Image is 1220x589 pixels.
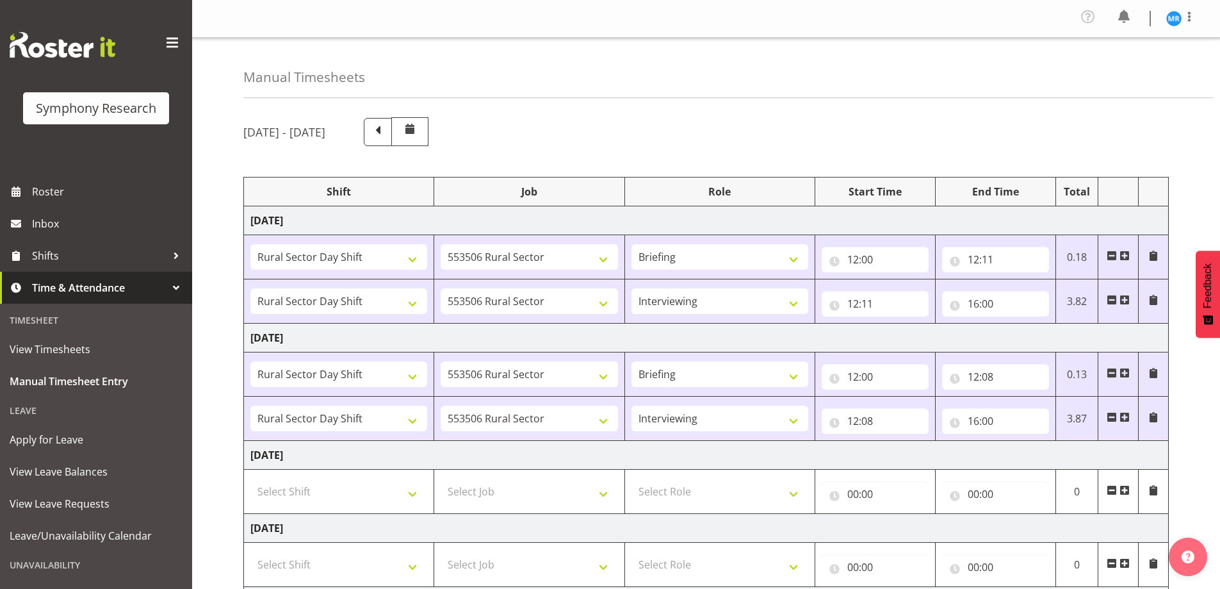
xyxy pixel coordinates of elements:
[942,247,1049,272] input: Click to select...
[1182,551,1194,563] img: help-xxl-2.png
[942,291,1049,317] input: Click to select...
[10,494,183,513] span: View Leave Requests
[3,397,189,424] div: Leave
[942,364,1049,390] input: Click to select...
[942,481,1049,507] input: Click to select...
[3,307,189,333] div: Timesheet
[1062,184,1092,199] div: Total
[1055,235,1098,279] td: 0.18
[1055,397,1098,441] td: 3.87
[244,324,1169,353] td: [DATE]
[822,481,929,507] input: Click to select...
[10,526,183,545] span: Leave/Unavailability Calendar
[822,291,929,317] input: Click to select...
[631,184,808,199] div: Role
[36,99,156,118] div: Symphony Research
[1166,11,1182,26] img: michael-robinson11856.jpg
[10,462,183,481] span: View Leave Balances
[244,514,1169,543] td: [DATE]
[1055,470,1098,514] td: 0
[3,520,189,552] a: Leave/Unavailability Calendar
[822,408,929,434] input: Click to select...
[3,424,189,456] a: Apply for Leave
[942,184,1049,199] div: End Time
[3,552,189,578] div: Unavailability
[250,184,427,199] div: Shift
[1055,543,1098,587] td: 0
[244,206,1169,235] td: [DATE]
[1196,251,1220,338] button: Feedback - Show survey
[10,430,183,449] span: Apply for Leave
[32,182,186,201] span: Roster
[243,70,365,85] h4: Manual Timesheets
[10,372,183,391] span: Manual Timesheet Entry
[3,488,189,520] a: View Leave Requests
[942,408,1049,434] input: Click to select...
[32,214,186,233] span: Inbox
[822,554,929,580] input: Click to select...
[3,365,189,397] a: Manual Timesheet Entry
[32,246,167,265] span: Shifts
[10,340,183,359] span: View Timesheets
[3,456,189,488] a: View Leave Balances
[10,32,115,58] img: Rosterit website logo
[243,125,325,139] h5: [DATE] - [DATE]
[244,441,1169,470] td: [DATE]
[1055,353,1098,397] td: 0.13
[32,278,167,297] span: Time & Attendance
[822,247,929,272] input: Click to select...
[822,364,929,390] input: Click to select...
[822,184,929,199] div: Start Time
[1055,279,1098,324] td: 3.82
[942,554,1049,580] input: Click to select...
[1202,263,1214,308] span: Feedback
[441,184,617,199] div: Job
[3,333,189,365] a: View Timesheets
